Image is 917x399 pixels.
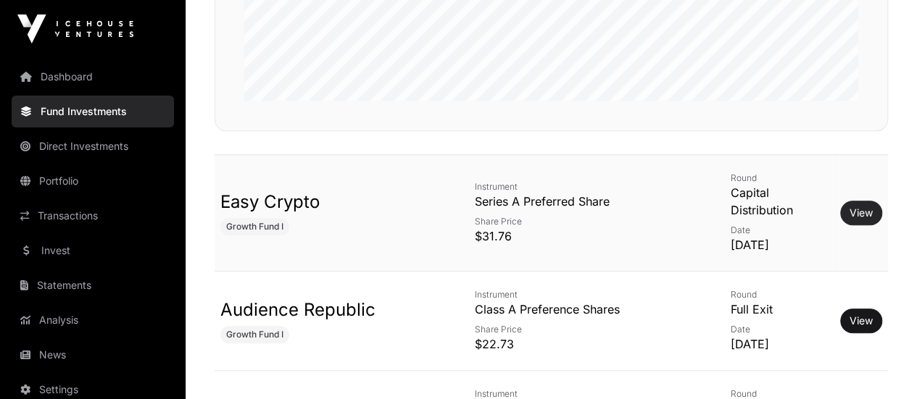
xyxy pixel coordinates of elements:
a: News [12,339,174,371]
button: View [840,201,882,225]
p: Class A Preference Shares [475,301,708,318]
a: Invest [12,235,174,266]
span: Growth Fund I [226,221,283,232]
p: Round [730,172,827,184]
p: $22.73 [475,335,708,353]
p: Date [730,224,827,236]
a: Portfolio [12,165,174,197]
a: Fund Investments [12,96,174,127]
a: Transactions [12,200,174,232]
p: Instrument [475,289,708,301]
a: Easy Crypto [220,191,320,212]
p: Series A Preferred Share [475,193,708,210]
p: Share Price [475,216,708,227]
a: Audience Republic [220,299,375,320]
p: Share Price [475,324,708,335]
button: View [840,308,882,333]
a: View [850,206,873,220]
a: Statements [12,269,174,301]
p: Round [730,289,827,301]
iframe: Chat Widget [845,329,917,399]
p: [DATE] [730,236,827,253]
a: View [850,314,873,328]
a: Analysis [12,304,174,336]
p: Full Exit [730,301,827,318]
p: Capital Distribution [730,184,827,219]
a: Direct Investments [12,130,174,162]
p: Instrument [475,181,708,193]
p: Date [730,324,827,335]
p: [DATE] [730,335,827,353]
img: Icehouse Ventures Logo [17,14,133,43]
p: $31.76 [475,227,708,245]
a: Dashboard [12,61,174,93]
span: Growth Fund I [226,329,283,340]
